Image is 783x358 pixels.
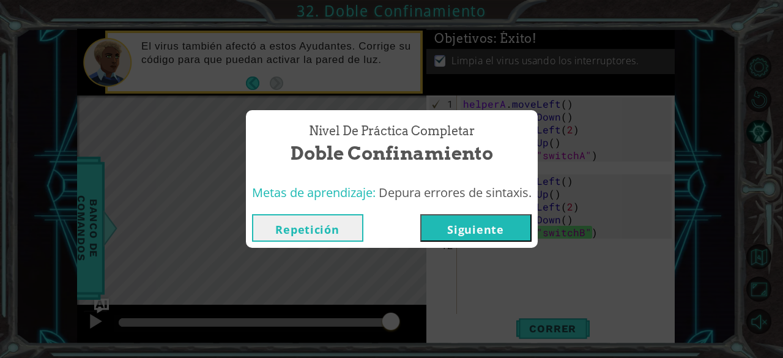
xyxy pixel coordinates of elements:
[309,122,475,140] span: Nivel de Práctica Completar
[252,184,376,201] span: Metas de aprendizaje:
[252,214,363,242] button: Repetición
[420,214,532,242] button: Siguiente
[379,184,532,201] span: Depura errores de sintaxis.
[291,140,493,166] span: Doble Confinamiento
